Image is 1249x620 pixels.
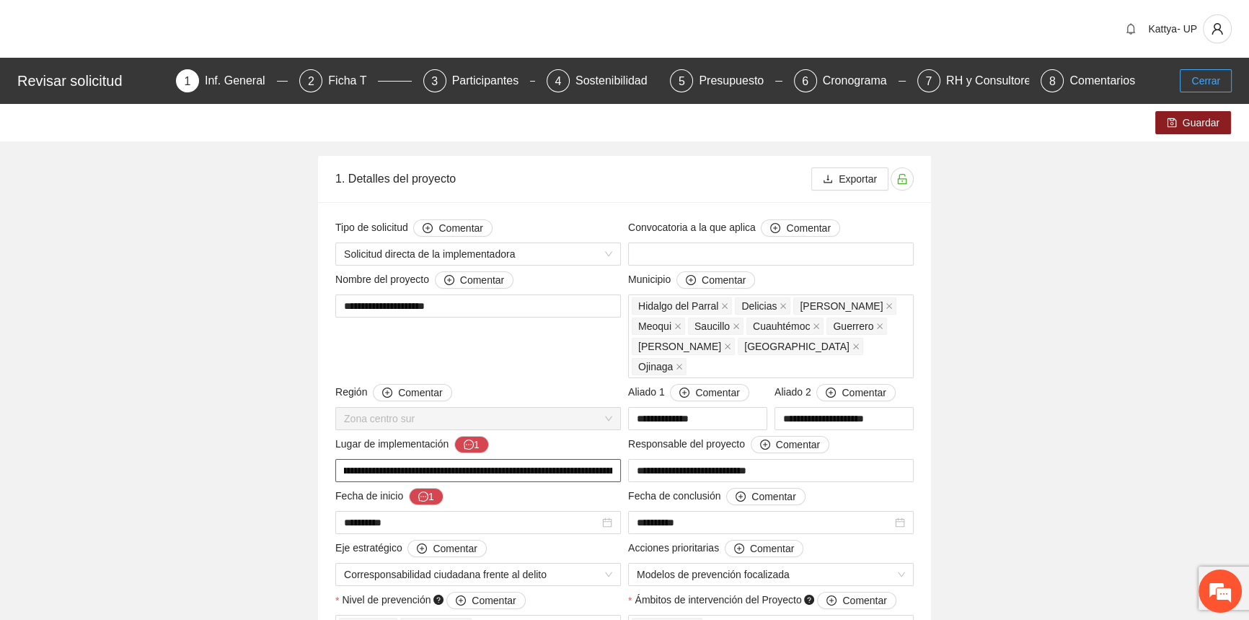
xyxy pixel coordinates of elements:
[1041,69,1135,92] div: 8Comentarios
[344,408,612,429] span: Zona centro sur
[308,75,314,87] span: 2
[435,271,513,289] button: Nombre del proyecto
[676,363,683,370] span: close
[373,384,451,401] button: Región
[628,384,749,401] span: Aliado 1
[813,323,820,330] span: close
[751,436,829,453] button: Responsable del proyecto
[237,7,271,42] div: Minimizar ventana de chat en vivo
[176,69,288,92] div: 1Inf. General
[185,75,191,87] span: 1
[555,75,562,87] span: 4
[735,297,790,315] span: Delicias
[628,488,806,505] span: Fecha de conclusión
[744,339,849,354] span: [GEOGRAPHIC_DATA]
[695,385,739,401] span: Comentar
[456,595,466,607] span: plus-circle
[628,271,755,289] span: Municipio
[638,339,721,354] span: [PERSON_NAME]
[335,384,452,401] span: Región
[1120,23,1142,35] span: bell
[433,541,477,556] span: Comentar
[407,540,486,557] button: Eje estratégico
[409,488,443,505] button: Fecha de inicio
[670,69,782,92] div: 5Presupuesto
[328,69,378,92] div: Ficha T
[823,69,899,92] div: Cronograma
[674,323,681,330] span: close
[1119,17,1142,40] button: bell
[699,69,775,92] div: Presupuesto
[774,384,896,401] span: Aliado 2
[770,223,780,235] span: plus-circle
[839,171,877,187] span: Exportar
[802,75,808,87] span: 6
[733,323,740,330] span: close
[946,69,1048,92] div: RH y Consultores
[1049,75,1056,87] span: 8
[7,394,275,445] textarea: Escriba su mensaje y pulse “Intro”
[444,275,454,287] span: plus-circle
[472,593,516,608] span: Comentar
[676,271,755,289] button: Municipio
[886,302,893,310] span: close
[1191,73,1220,89] span: Cerrar
[638,298,718,314] span: Hidalgo del Parral
[724,343,731,350] span: close
[75,74,242,92] div: Chatee con nosotros ahora
[702,272,746,288] span: Comentar
[628,436,829,453] span: Responsable del proyecto
[344,243,612,265] span: Solicitud directa de la implementadora
[726,488,805,505] button: Fecha de conclusión
[804,595,814,605] span: question-circle
[335,158,811,199] div: 1. Detalles del proyecto
[746,318,824,335] span: Cuauhtémoc
[452,69,531,92] div: Participantes
[433,595,443,605] span: question-circle
[460,272,504,288] span: Comentar
[826,318,887,335] span: Guerrero
[811,167,888,191] button: downloadExportar
[413,219,492,237] button: Tipo de solicitud
[826,388,836,399] span: plus-circle
[454,436,489,453] button: Lugar de implementación
[575,69,659,92] div: Sostenibilidad
[917,69,1029,92] div: 7RH y Consultores
[741,298,777,314] span: Delicias
[382,388,392,399] span: plus-circle
[786,220,830,236] span: Comentar
[628,540,803,557] span: Acciones prioritarias
[833,318,873,334] span: Guerrero
[679,75,685,87] span: 5
[670,384,749,401] button: Aliado 1
[800,298,883,314] span: [PERSON_NAME]
[925,75,932,87] span: 7
[842,593,886,608] span: Comentar
[205,69,277,92] div: Inf. General
[84,193,199,339] span: Estamos en línea.
[738,338,863,355] span: Chihuahua
[335,436,489,453] span: Lugar de implementación
[632,318,685,335] span: Meoqui
[817,592,896,609] button: Ámbitos de intervención del Proyecto question-circle
[335,219,493,237] span: Tipo de solicitud
[816,384,895,401] button: Aliado 2
[398,385,442,401] span: Comentar
[628,219,840,237] span: Convocatoria a la que aplica
[688,318,743,335] span: Saucillo
[761,219,839,237] button: Convocatoria a la que aplica
[17,69,167,92] div: Revisar solicitud
[637,564,905,585] span: Modelos de prevención focalizada
[547,69,658,92] div: 4Sostenibilidad
[891,167,914,191] button: unlock
[780,302,787,310] span: close
[335,540,487,557] span: Eje estratégico
[335,271,513,289] span: Nombre del proyecto
[299,69,411,92] div: 2Ficha T
[635,592,896,609] span: Ámbitos de intervención del Proyecto
[423,69,535,92] div: 3Participantes
[638,318,671,334] span: Meoqui
[1183,115,1219,131] span: Guardar
[335,488,443,505] span: Fecha de inicio
[632,297,732,315] span: Hidalgo del Parral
